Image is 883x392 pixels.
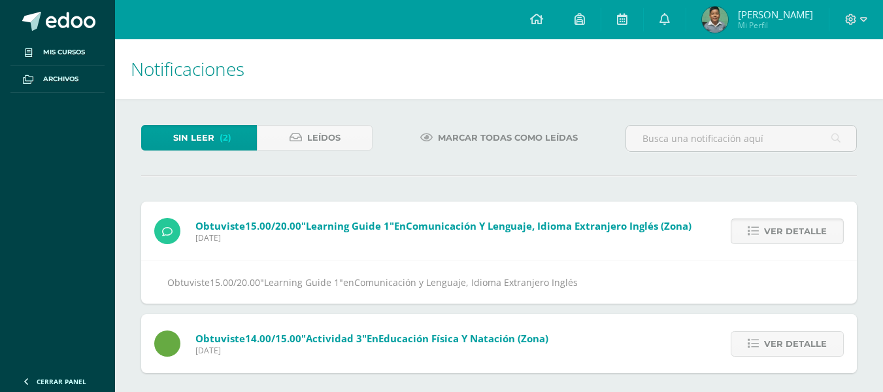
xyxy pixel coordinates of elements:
[764,219,827,243] span: Ver detalle
[43,74,78,84] span: Archivos
[406,219,691,232] span: Comunicación y Lenguaje, Idioma Extranjero Inglés (Zona)
[195,332,548,345] span: Obtuviste en
[307,126,341,150] span: Leídos
[738,8,813,21] span: [PERSON_NAME]
[195,232,691,243] span: [DATE]
[301,332,367,345] span: "Actividad 3"
[626,126,856,151] input: Busca una notificación aquí
[210,276,260,289] span: 15.00/20.00
[195,219,691,232] span: Obtuviste en
[245,219,301,232] span: 15.00/20.00
[245,332,301,345] span: 14.00/15.00
[438,126,578,150] span: Marcar todas como leídas
[260,276,343,289] span: "Learning Guide 1"
[167,274,831,291] div: Obtuviste en
[10,39,105,66] a: Mis cursos
[378,332,548,345] span: Educación Física y Natación (Zona)
[173,126,214,150] span: Sin leer
[43,47,85,58] span: Mis cursos
[257,125,373,151] a: Leídos
[404,125,594,151] a: Marcar todas como leídas
[220,126,231,150] span: (2)
[195,345,548,356] span: [DATE]
[764,332,827,356] span: Ver detalle
[354,276,578,289] span: Comunicación y Lenguaje, Idioma Extranjero Inglés
[738,20,813,31] span: Mi Perfil
[37,377,86,386] span: Cerrar panel
[301,219,394,232] span: "Learning Guide 1"
[141,125,257,151] a: Sin leer(2)
[10,66,105,93] a: Archivos
[702,7,728,33] img: 41ca0d4eba1897cd241970e06f97e7d4.png
[131,56,244,81] span: Notificaciones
